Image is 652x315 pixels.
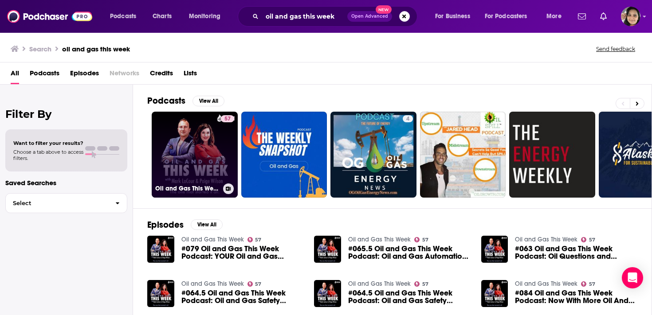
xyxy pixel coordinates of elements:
[621,7,640,26] img: User Profile
[597,9,610,24] a: Show notifications dropdown
[479,9,540,23] button: open menu
[255,238,261,242] span: 57
[155,185,220,192] h3: Oil and Gas This Week
[13,149,83,161] span: Choose a tab above to access filters.
[589,238,595,242] span: 57
[224,115,231,124] span: 57
[348,236,411,243] a: Oil and Gas This Week
[515,289,637,304] a: #084 Oil and Gas This Week Podcast: Now With More Oil And Gas Rumors!
[62,45,130,53] h3: oil and gas this week
[29,45,51,53] h3: Search
[181,289,304,304] a: #064.5 Oil and Gas This Week Podcast: Oil and Gas Safety Supply with Red Wing
[348,245,471,260] a: #065.5 Oil and Gas This Week Podcast: Oil and Gas Automation with INTECH
[347,11,392,22] button: Open AdvancedNew
[7,8,92,25] img: Podchaser - Follow, Share and Rate Podcasts
[6,200,108,206] span: Select
[5,193,127,213] button: Select
[110,10,136,23] span: Podcasts
[622,267,643,288] div: Open Intercom Messenger
[11,66,19,84] a: All
[403,115,413,122] a: 4
[481,280,508,307] img: #084 Oil and Gas This Week Podcast: Now With More Oil And Gas Rumors!
[414,281,428,287] a: 57
[110,66,139,84] span: Networks
[348,289,471,304] a: #064.5 Oil and Gas This Week Podcast: Oil and Gas Safety Supply with Red Wing
[593,45,638,53] button: Send feedback
[515,245,637,260] a: #063 Oil and Gas This Week Podcast: Oil Questions and Answers
[515,236,577,243] a: Oil and Gas This Week
[589,282,595,286] span: 57
[147,219,223,230] a: EpisodesView All
[181,245,304,260] a: #079 Oil and Gas This Week Podcast: YOUR Oil and Gas Global Network is LIVE!
[147,219,184,230] h2: Episodes
[255,282,261,286] span: 57
[147,236,174,263] img: #079 Oil and Gas This Week Podcast: YOUR Oil and Gas Global Network is LIVE!
[5,108,127,121] h2: Filter By
[247,281,262,287] a: 57
[574,9,589,24] a: Show notifications dropdown
[246,6,426,27] div: Search podcasts, credits, & more...
[150,66,173,84] a: Credits
[30,66,59,84] a: Podcasts
[184,66,197,84] a: Lists
[262,9,347,23] input: Search podcasts, credits, & more...
[147,9,177,23] a: Charts
[540,9,573,23] button: open menu
[348,280,411,288] a: Oil and Gas This Week
[485,10,527,23] span: For Podcasters
[191,219,223,230] button: View All
[314,236,341,263] img: #065.5 Oil and Gas This Week Podcast: Oil and Gas Automation with INTECH
[104,9,148,23] button: open menu
[515,280,577,288] a: Oil and Gas This Week
[181,280,244,288] a: Oil and Gas This Week
[183,9,232,23] button: open menu
[581,237,595,242] a: 57
[330,112,416,198] a: 4
[481,236,508,263] img: #063 Oil and Gas This Week Podcast: Oil Questions and Answers
[546,10,562,23] span: More
[147,95,185,106] h2: Podcasts
[189,10,220,23] span: Monitoring
[406,115,409,124] span: 4
[621,7,640,26] span: Logged in as shelbyjanner
[581,281,595,287] a: 57
[147,95,224,106] a: PodcastsView All
[192,96,224,106] button: View All
[414,237,428,242] a: 57
[429,9,481,23] button: open menu
[247,237,262,242] a: 57
[147,280,174,307] img: #064.5 Oil and Gas This Week Podcast: Oil and Gas Safety Supply with Red Wing
[314,280,341,307] img: #064.5 Oil and Gas This Week Podcast: Oil and Gas Safety Supply with Red Wing
[153,10,172,23] span: Charts
[152,112,238,198] a: 57Oil and Gas This Week
[221,115,234,122] a: 57
[13,140,83,146] span: Want to filter your results?
[351,14,388,19] span: Open Advanced
[181,236,244,243] a: Oil and Gas This Week
[376,5,392,14] span: New
[70,66,99,84] a: Episodes
[422,282,428,286] span: 57
[422,238,428,242] span: 57
[5,179,127,187] p: Saved Searches
[435,10,470,23] span: For Business
[621,7,640,26] button: Show profile menu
